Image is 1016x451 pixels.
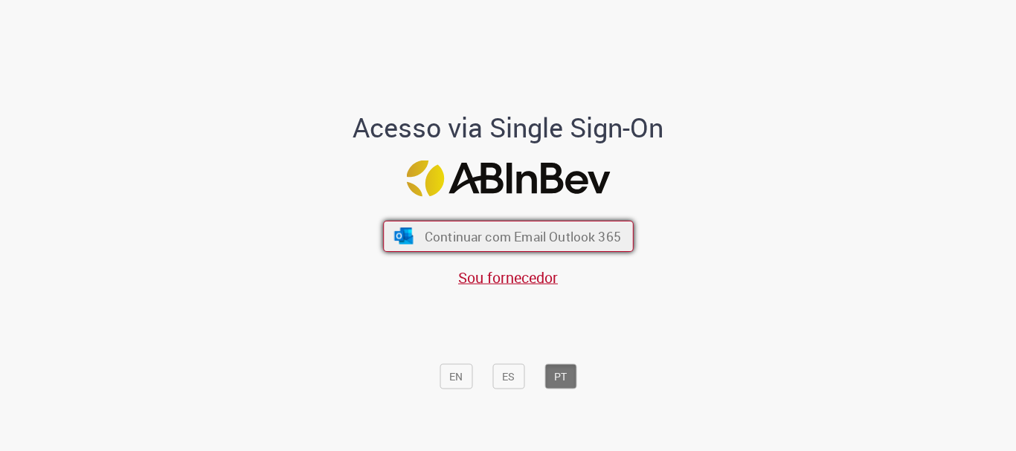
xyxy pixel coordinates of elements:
button: ícone Azure/Microsoft 360 Continuar com Email Outlook 365 [383,221,634,252]
button: ES [492,364,524,389]
img: ícone Azure/Microsoft 360 [393,228,414,244]
span: Continuar com Email Outlook 365 [424,228,620,245]
button: PT [544,364,576,389]
img: Logo ABInBev [406,160,610,197]
button: EN [440,364,472,389]
h1: Acesso via Single Sign-On [302,113,715,143]
a: Sou fornecedor [458,267,558,288]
